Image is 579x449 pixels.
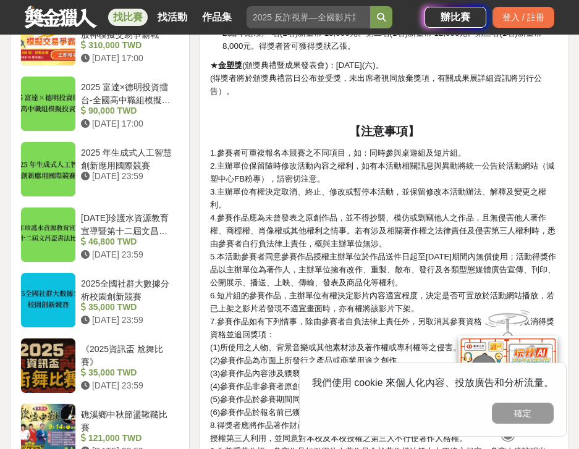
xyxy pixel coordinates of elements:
div: [DATE] 23:59 [81,248,174,261]
div: 35,000 TWD [81,301,174,314]
span: (6)參賽作品於報名前已獲國內外微電影或短片徵選獎項者。 [210,408,421,417]
span: 我們使用 cookie 來個人化內容、投放廣告和分析流量。 [312,377,554,388]
div: 121,000 TWD [81,432,174,445]
a: 作品集 [197,9,237,26]
span: (5)參賽作品於參賽期間同時參加其他競賽。 [210,395,365,404]
span: (1)所使用之人物、背景音樂或其他素材涉及著作權或專利權等之侵害。 [210,343,461,352]
div: [DATE] 23:59 [81,170,174,183]
a: 《2025資訊盃 尬舞比賽》 35,000 TWD [DATE] 23:59 [20,338,179,393]
div: 35,000 TWD [81,366,174,379]
a: 2025統一綜合證券校園股神模擬交易爭霸戰 310,000 TWD [DATE] 17:00 [20,10,179,66]
div: 2025 年生成式人工智慧創新應用國際競賽 [81,146,174,170]
span: 8.得獎者應將作品著作財產權授權本校，為不限區域、時間、方式及次數之利用，且同意本校得再授權第三人利用，並同意對本校及本校授權之第三人不行使著作人格權。 [210,421,554,443]
span: 1.參賽者可重複報名本競賽之不同項目，如：同時參與桌遊組及短片組。 [210,148,466,157]
a: 找活動 [153,9,192,26]
a: 2025 年生成式人工智慧創新應用國際競賽 [DATE] 23:59 [20,141,179,197]
span: ★ (頒獎典禮暨成果發表會)：[DATE](六)。 [210,61,384,70]
div: 90,000 TWD [81,104,174,117]
span: 7.參賽作品如有下列情事，除由參賽者自負法律上責任外，另取消其參賽資格，如得獎則取消得獎資格並追回獎項： [210,317,554,339]
span: 3.主辦單位有權決定取消、終止、修改或暫停本活動，並保留修改本活動辦法、解釋及變更之權利。 [210,187,546,209]
span: 4.參賽作品應為未曾發表之原創作品，並不得抄襲、模仿或剽竊他人之作品，且無侵害他人著作權、商標權、肖像權或其他權利之情事。若有涉及相關著作權之法律責任及侵害第三人權利時，悉由參賽者自行負法律上責... [210,213,556,248]
span: 5.本活動參賽者同意參賽作品授權主辦單位於作品送件日起至[DATE]期間內無償使用；活動得獎作品以主辦單位為著作人，主辦單位擁有改作、重製、散布、發行及各類型態媒體廣告宣傳、刊印、公開展示、播送... [210,252,556,287]
span: (4)參賽作品非參賽者原創作，或為他人代勞且有具體事實者。 [210,382,429,391]
div: 2025全國社群大數據分析校園創新競賽 [81,277,174,301]
div: [DATE] 17:00 [81,52,174,65]
a: 2025 富達×德明投資擂台-全國高中職組模擬投資競賽 90,000 TWD [DATE] 17:00 [20,76,179,132]
img: d2146d9a-e6f6-4337-9592-8cefde37ba6b.png [459,336,557,418]
div: [DATE]珍護水資源教育宣導暨第十二屆文昌盃書法比賽 [81,212,174,235]
span: 6.短片組的參賽作品，主辦單位有權決定影片內容適宜程度，決定是否可置放於活動網站播放，若已上架之影片若發現不適宜畫面時，亦有權將該影片下架。 [210,291,554,313]
a: 找比賽 [108,9,148,26]
div: 礁溪鄉中秋節盪鞦韆比賽 [81,408,174,432]
div: 登入 / 註冊 [492,7,554,28]
input: 2025 反詐視界—全國影片競賽 [247,6,370,28]
div: [DATE] 23:59 [81,314,174,327]
span: 2.主辦單位保留隨時修改活動內容之權利，如有本活動相關訊息與異動將統一公告於活動網站（減塑中心FB粉專），請密切注意。 [210,161,554,183]
u: 金塑獎 [218,61,242,70]
span: (得獎者將於頒獎典禮當日公布並受獎，未出席者視同放棄獎項，有關成果展詳細資訊將另行公告）。 [210,73,542,96]
a: [DATE]珍護水資源教育宣導暨第十二屆文昌盃書法比賽 46,800 TWD [DATE] 23:59 [20,207,179,262]
button: 確定 [492,403,554,424]
strong: 【注意事項】 [349,125,420,138]
span: (3)參賽作品內容涉及猥褻、暴力、色情、毀謗等違反善良風俗或法律者。 [210,369,469,378]
div: 46,800 TWD [81,235,174,248]
div: 2025 富達×德明投資擂台-全國高中職組模擬投資競賽 [81,81,174,104]
div: [DATE] 23:59 [81,379,174,392]
div: 310,000 TWD [81,39,174,52]
div: [DATE] 17:00 [81,117,174,130]
span: (2)參賽作品為市面上所發行之產品或商業用途之創作。 [210,356,405,365]
div: 《2025資訊盃 尬舞比賽》 [81,343,174,366]
a: 2025全國社群大數據分析校園創新競賽 35,000 TWD [DATE] 23:59 [20,272,179,328]
a: 辦比賽 [425,7,486,28]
